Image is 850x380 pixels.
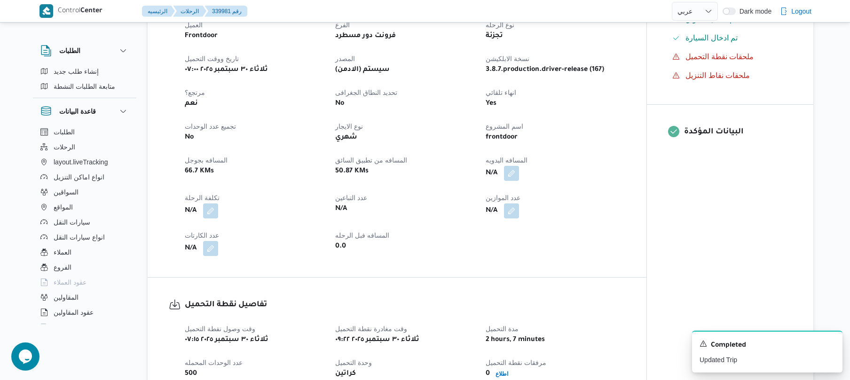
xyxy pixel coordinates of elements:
[185,55,239,62] span: تاريخ ووقت التحميل
[185,98,198,109] b: نعم
[335,359,372,366] span: وحدة التحميل
[486,205,497,217] b: N/A
[54,81,115,92] span: متابعة الطلبات النشطة
[335,166,369,177] b: 50.87 KMs
[185,64,268,76] b: ثلاثاء ٣٠ سبتمبر ٢٠٢٥ ٠٧:٠٠
[205,6,247,17] button: 339981 رقم
[669,31,792,46] button: تم ادخال السيارة
[185,31,218,42] b: Frontdoor
[335,31,396,42] b: فرونت دور مسطرد
[335,98,344,109] b: No
[37,275,133,290] button: عقود العملاء
[185,359,243,366] span: عدد الوحدات المحمله
[685,53,754,61] span: ملحقات نقطة التحميل
[37,245,133,260] button: العملاء
[685,71,750,79] span: ملحقات نقاط التنزيل
[486,359,546,366] span: مرفقات نقطة التحميل
[37,200,133,215] button: المواقع
[335,132,357,143] b: شهري
[335,232,389,239] span: المسافه فبل الرحله
[185,243,197,254] b: N/A
[9,342,39,371] iframe: chat widget
[33,124,136,328] div: قاعدة البيانات
[54,66,99,77] span: إنشاء طلب جديد
[335,334,419,346] b: ثلاثاء ٣٠ سبتمبر ٢٠٢٥ ٠٩:٢٢
[335,156,407,164] span: المسافه من تطبيق السائق
[54,141,75,153] span: الرحلات
[37,140,133,155] button: الرحلات
[54,186,79,198] span: السواقين
[54,171,104,183] span: انواع اماكن التنزيل
[185,205,197,217] b: N/A
[486,368,490,380] b: 0
[173,6,206,17] button: الرحلات
[37,124,133,140] button: الطلبات
[185,156,228,164] span: المسافه بجوجل
[335,21,350,29] span: الفرع
[37,290,133,305] button: المقاولين
[335,325,407,333] span: وقت مغادرة نقطة التحميل
[40,45,129,56] button: الطلبات
[59,45,80,56] h3: الطلبات
[486,89,516,96] span: انهاء تلقائي
[486,156,527,164] span: المسافه اليدويه
[54,232,105,243] span: انواع سيارات النقل
[684,126,792,139] h3: البيانات المؤكدة
[711,340,746,351] span: Completed
[335,64,390,76] b: (سيستم (الادمن
[486,334,545,346] b: 2 hours, 7 minutes
[486,168,497,179] b: N/A
[669,49,792,64] button: ملحقات نقطة التحميل
[37,320,133,335] button: اجهزة التليفون
[185,232,219,239] span: عدد الكارتات
[486,64,604,76] b: 3.8.7.production.driver-release (167)
[80,8,102,15] b: Center
[486,31,503,42] b: تجزئة
[54,292,79,303] span: المقاولين
[40,106,129,117] button: قاعدة البيانات
[54,156,108,168] span: layout.liveTracking
[492,368,512,380] button: اطلاع
[54,202,73,213] span: المواقع
[486,55,529,62] span: نسخة الابلكيشن
[185,334,268,346] b: ثلاثاء ٣٠ سبتمبر ٢٠٢٥ ٠٧:١٥
[59,106,96,117] h3: قاعدة البيانات
[685,34,738,42] span: تم ادخال السيارة
[185,166,214,177] b: 66.7 KMs
[54,307,94,318] span: عقود المقاولين
[37,155,133,170] button: layout.liveTracking
[335,368,356,380] b: كراتين
[185,89,205,96] span: مرتجع؟
[54,217,90,228] span: سيارات النقل
[669,68,792,83] button: ملحقات نقاط التنزيل
[37,305,133,320] button: عقود المقاولين
[37,230,133,245] button: انواع سيارات النقل
[185,21,203,29] span: العميل
[54,322,93,333] span: اجهزة التليفون
[335,89,397,96] span: تحديد النطاق الجغرافى
[776,2,815,21] button: Logout
[685,70,750,81] span: ملحقات نقاط التنزيل
[37,170,133,185] button: انواع اماكن التنزيل
[54,277,87,288] span: عقود العملاء
[185,299,625,311] h3: تفاصيل نقطة التحميل
[685,32,738,44] span: تم ادخال السيارة
[37,185,133,200] button: السواقين
[142,6,175,17] button: الرئيسيه
[37,215,133,230] button: سيارات النقل
[37,260,133,275] button: الفروع
[37,79,133,94] button: متابعة الطلبات النشطة
[335,55,355,62] span: المصدر
[685,51,754,62] span: ملحقات نقطة التحميل
[486,132,518,143] b: frontdoor
[486,325,519,333] span: مدة التحميل
[335,203,347,215] b: N/A
[486,123,523,130] span: اسم المشروع
[37,64,133,79] button: إنشاء طلب جديد
[185,194,220,202] span: تكلفة الرحلة
[185,132,194,143] b: No
[496,371,508,377] b: اطلاع
[486,98,496,109] b: Yes
[486,194,520,202] span: عدد الموازين
[335,241,346,252] b: 0.0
